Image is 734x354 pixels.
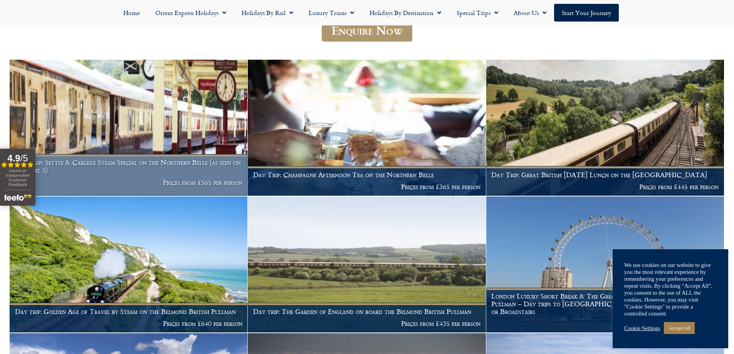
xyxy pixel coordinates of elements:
p: Prices from £640 per person [15,320,242,327]
a: Orient Express Holidays [148,4,234,22]
p: Prices from £565 per person [15,179,242,186]
h1: Day Trip: Champagne Afternoon Tea on the Northern Belle [253,171,480,179]
a: Start your Journey [554,4,619,22]
a: London Luxury Short Break & The Great British Seaside on the British Pullman – Day trips to [GEOG... [486,196,724,333]
h1: Day Trip: Settle & Carlisle Steam Special on the Northern Belle (as seen on Channel 5) [15,159,242,174]
a: Accept All [664,322,695,334]
p: Prices from £365 per person [253,183,480,191]
a: Day Trip: Settle & Carlisle Steam Special on the Northern Belle (as seen on Channel 5) Prices fro... [10,60,248,196]
h1: Day Trip: Great British [DATE] Lunch on the [GEOGRAPHIC_DATA] [491,171,719,179]
h1: London Luxury Short Break & The Great British Seaside on the British Pullman – Day trips to [GEOG... [491,292,719,315]
a: Day Trip: Champagne Afternoon Tea on the Northern Belle Prices from £365 per person [248,60,486,196]
a: Day trip: The Garden of England on board the Belmond British Pullman Prices from £435 per person [248,196,486,333]
a: Home [116,4,148,22]
a: Holidays by Destination [362,4,449,22]
p: Prices from £435 per person [253,320,480,327]
a: Cookie Settings [624,325,660,332]
div: We use cookies on our website to give you the most relevant experience by remembering your prefer... [624,262,717,317]
a: Luxury Trains [301,4,362,22]
a: Enquire Now [322,19,412,42]
p: Prices from £675 per person [491,320,719,327]
a: About Us [506,4,554,22]
h1: Day trip: Golden Age of Travel by Steam on the Belmond British Pullman [15,308,242,315]
a: Day Trip: Great British [DATE] Lunch on the [GEOGRAPHIC_DATA] Prices from £445 per person [486,60,724,196]
a: Day trip: Golden Age of Travel by Steam on the Belmond British Pullman Prices from £640 per person [10,196,248,333]
p: Prices from £445 per person [491,183,719,191]
a: Special Trips [449,4,506,22]
a: Holidays by Rail [234,4,301,22]
h1: Day trip: The Garden of England on board the Belmond British Pullman [253,308,480,315]
nav: Menu [4,4,730,22]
